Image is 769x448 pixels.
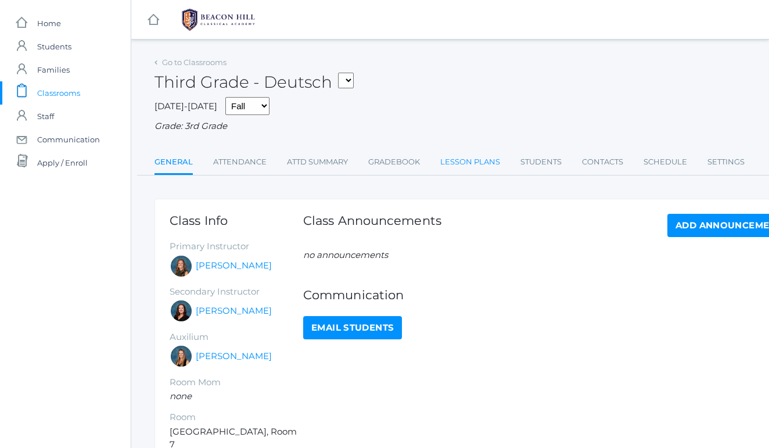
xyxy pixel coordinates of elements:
[520,150,562,174] a: Students
[170,299,193,322] div: Katie Watters
[37,105,54,128] span: Staff
[303,316,402,339] a: Email Students
[707,150,745,174] a: Settings
[196,350,272,363] a: [PERSON_NAME]
[37,12,61,35] span: Home
[162,58,227,67] a: Go to Classrooms
[440,150,500,174] a: Lesson Plans
[170,345,193,368] div: Juliana Fowler
[303,214,441,234] h1: Class Announcements
[37,151,88,174] span: Apply / Enroll
[170,413,303,422] h5: Room
[196,259,272,273] a: [PERSON_NAME]
[175,5,262,34] img: 1_BHCALogos-05.png
[170,242,303,252] h5: Primary Instructor
[170,287,303,297] h5: Secondary Instructor
[37,58,70,81] span: Families
[582,150,623,174] a: Contacts
[303,249,388,260] em: no announcements
[368,150,420,174] a: Gradebook
[213,150,267,174] a: Attendance
[170,390,192,402] em: none
[37,35,71,58] span: Students
[170,214,303,227] h1: Class Info
[37,128,100,151] span: Communication
[170,255,193,278] div: Andrea Deutsch
[170,332,303,342] h5: Auxilium
[170,378,303,388] h5: Room Mom
[154,101,217,112] span: [DATE]-[DATE]
[37,81,80,105] span: Classrooms
[644,150,687,174] a: Schedule
[154,150,193,175] a: General
[196,304,272,318] a: [PERSON_NAME]
[287,150,348,174] a: Attd Summary
[154,73,354,91] h2: Third Grade - Deutsch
